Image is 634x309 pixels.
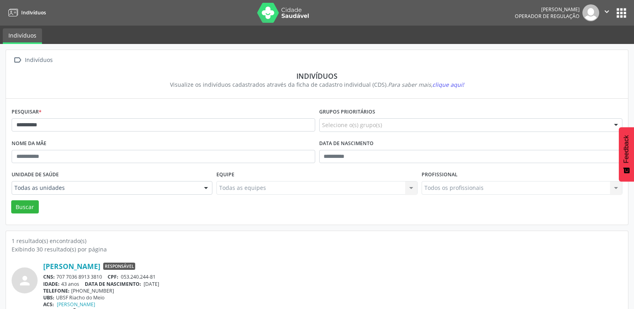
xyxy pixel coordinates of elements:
span: IDADE: [43,281,60,287]
label: Profissional [422,169,458,181]
button: apps [614,6,628,20]
span: 053.240.244-81 [121,273,156,280]
a: Indivíduos [6,6,46,19]
a: [PERSON_NAME] [43,262,100,271]
span: Selecione o(s) grupo(s) [322,121,382,129]
i: Para saber mais, [388,81,464,88]
span: Indivíduos [21,9,46,16]
span: Operador de regulação [515,13,580,20]
span: clique aqui! [432,81,464,88]
a: [PERSON_NAME] [57,301,95,308]
label: Data de nascimento [319,138,374,150]
div: 43 anos [43,281,622,287]
span: CPF: [108,273,118,280]
div: Indivíduos [17,72,617,80]
div: Indivíduos [23,54,54,66]
span: Feedback [623,135,630,163]
div: 707 7036 8913 3810 [43,273,622,280]
span: ACS: [43,301,54,308]
div: Exibindo 30 resultado(s) por página [12,245,622,253]
button: Feedback - Mostrar pesquisa [619,127,634,181]
div: 1 resultado(s) encontrado(s) [12,237,622,245]
div: [PHONE_NUMBER] [43,287,622,294]
i:  [12,54,23,66]
span: CNS: [43,273,55,280]
span: Responsável [103,263,135,270]
span: DATA DE NASCIMENTO: [85,281,141,287]
span: [DATE] [144,281,159,287]
div: [PERSON_NAME] [515,6,580,13]
label: Pesquisar [12,106,42,118]
label: Nome da mãe [12,138,46,150]
div: UBSF Riacho do Meio [43,294,622,301]
button:  [599,4,614,21]
a:  Indivíduos [12,54,54,66]
label: Unidade de saúde [12,169,59,181]
a: Indivíduos [3,28,42,44]
span: Todas as unidades [14,184,196,192]
div: Visualize os indivíduos cadastrados através da ficha de cadastro individual (CDS). [17,80,617,89]
span: UBS: [43,294,54,301]
button: Buscar [11,200,39,214]
img: img [582,4,599,21]
label: Grupos prioritários [319,106,375,118]
label: Equipe [216,169,234,181]
span: TELEFONE: [43,287,70,294]
i:  [602,7,611,16]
